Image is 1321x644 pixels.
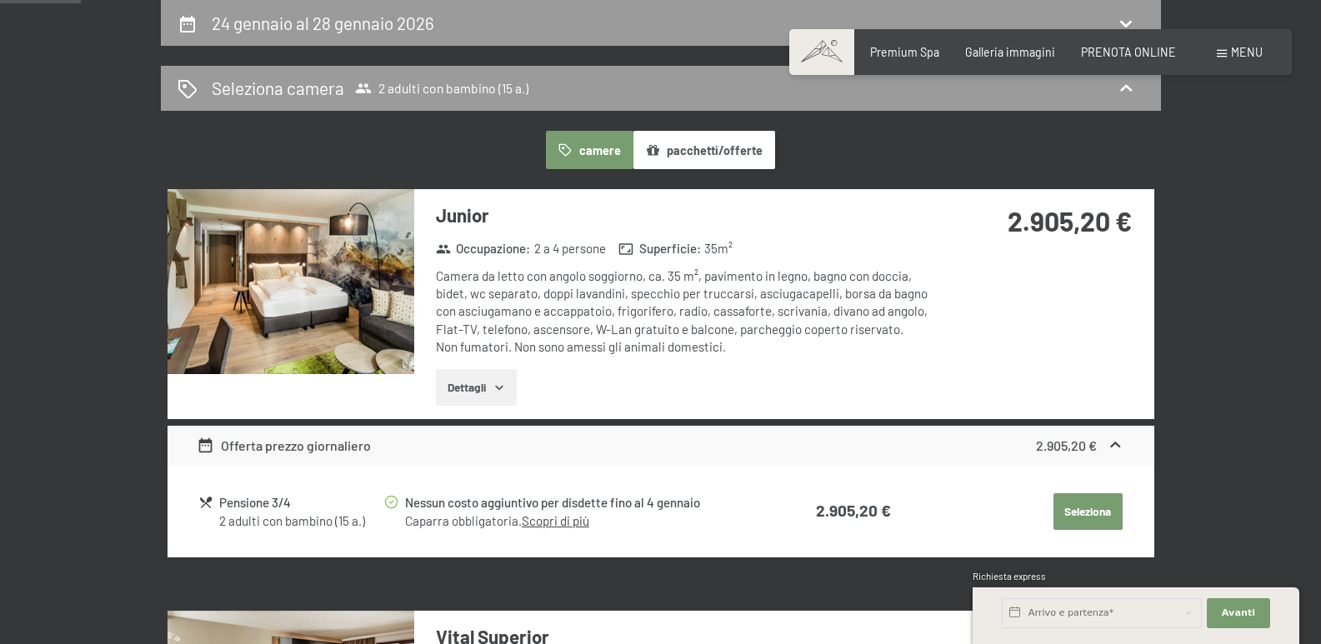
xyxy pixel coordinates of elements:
button: pacchetti/offerte [633,131,775,169]
button: camere [546,131,633,169]
span: Richiesta express [973,571,1046,582]
div: Offerta prezzo giornaliero [197,436,371,456]
a: Scopri di più [522,513,589,528]
h3: Junior [436,202,932,228]
img: mss_renderimg.php [168,189,414,374]
strong: 2.905,20 € [816,501,891,520]
strong: 2.905,20 € [1008,205,1132,237]
span: Avanti [1222,607,1255,620]
strong: Occupazione : [436,240,531,257]
div: Camera da letto con angolo soggiorno, ca. 35 m², pavimento in legno, bagno con doccia, bidet, wc ... [436,267,932,356]
span: 2 adulti con bambino (15 a.) [355,80,528,97]
div: 2 adulti con bambino (15 a.) [219,512,382,530]
button: Seleziona [1053,493,1123,530]
a: Premium Spa [870,45,939,59]
div: Nessun costo aggiuntivo per disdette fino al 4 gennaio [405,493,752,512]
a: PRENOTA ONLINE [1081,45,1176,59]
span: 35 m² [704,240,733,257]
button: Dettagli [436,369,517,406]
button: Avanti [1207,598,1270,628]
div: Caparra obbligatoria. [405,512,752,530]
span: Menu [1231,45,1263,59]
span: 2 a 4 persone [534,240,606,257]
h2: Seleziona camera [212,76,344,100]
a: Galleria immagini [965,45,1055,59]
div: Offerta prezzo giornaliero2.905,20 € [168,426,1154,466]
strong: 2.905,20 € [1036,437,1097,453]
div: Pensione 3/4 [219,493,382,512]
strong: Superficie : [618,240,701,257]
h2: 24 gennaio al 28 gennaio 2026 [212,12,434,33]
